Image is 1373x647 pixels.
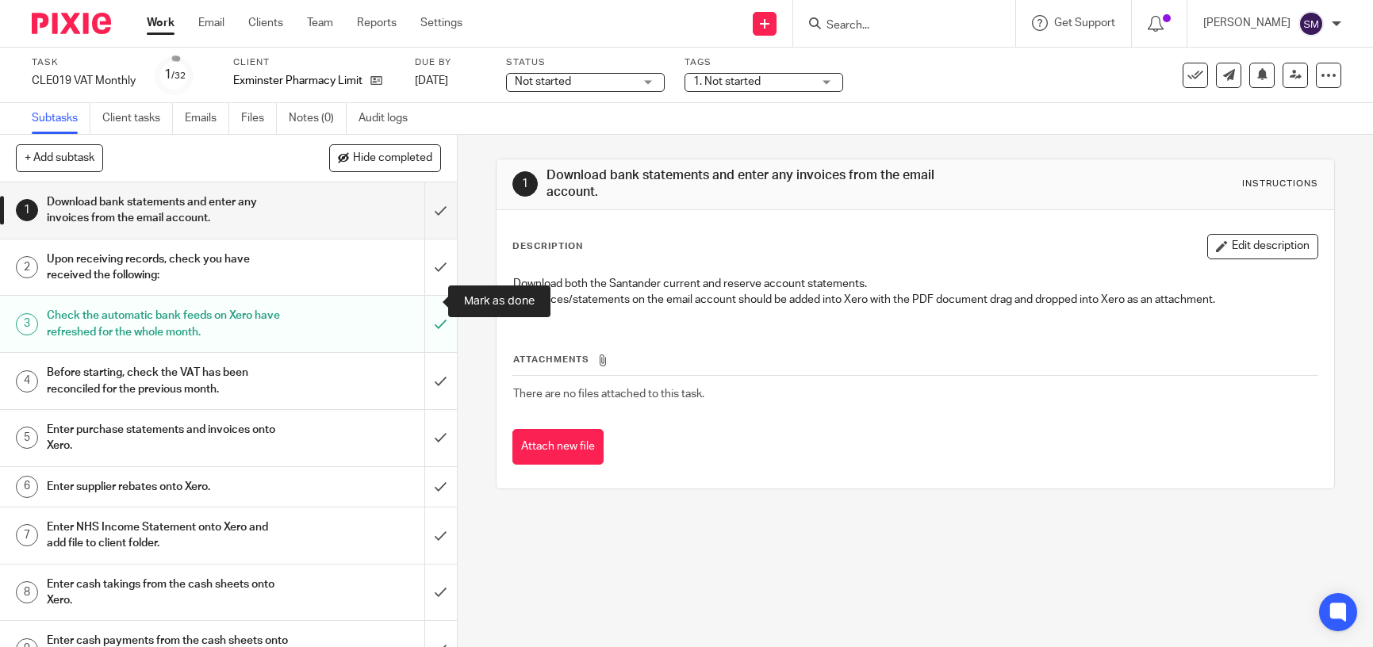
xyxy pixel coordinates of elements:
[233,56,395,69] label: Client
[512,429,604,465] button: Attach new file
[47,304,288,344] h1: Check the automatic bank feeds on Xero have refreshed for the whole month.
[47,572,288,613] h1: Enter cash takings from the cash sheets onto Xero.
[164,66,186,84] div: 1
[685,56,843,69] label: Tags
[16,370,38,392] div: 4
[47,361,288,401] h1: Before starting, check the VAT has been reconciled for the previous month.
[16,144,103,171] button: + Add subtask
[359,103,420,134] a: Audit logs
[47,515,288,556] h1: Enter NHS Income Statement onto Xero and add file to client folder.
[198,15,224,31] a: Email
[357,15,397,31] a: Reports
[512,171,538,197] div: 1
[32,73,136,89] div: CLE019 VAT Monthly
[47,247,288,288] h1: Upon receiving records, check you have received the following:
[32,56,136,69] label: Task
[16,199,38,221] div: 1
[241,103,277,134] a: Files
[307,15,333,31] a: Team
[513,292,1317,308] p: All invoices/statements on the email account should be added into Xero with the PDF document drag...
[248,15,283,31] a: Clients
[16,524,38,546] div: 7
[32,103,90,134] a: Subtasks
[32,13,111,34] img: Pixie
[233,73,362,89] p: Exminster Pharmacy Limited
[185,103,229,134] a: Emails
[47,475,288,499] h1: Enter supplier rebates onto Xero.
[513,355,589,364] span: Attachments
[1218,42,1298,58] p: Task completed.
[289,103,347,134] a: Notes (0)
[415,56,486,69] label: Due by
[515,76,571,87] span: Not started
[16,476,38,498] div: 6
[513,389,704,400] span: There are no files attached to this task.
[16,581,38,603] div: 8
[47,190,288,231] h1: Download bank statements and enter any invoices from the email account.
[506,56,665,69] label: Status
[16,313,38,335] div: 3
[47,418,288,458] h1: Enter purchase statements and invoices onto Xero.
[1207,234,1318,259] button: Edit description
[102,103,173,134] a: Client tasks
[513,276,1317,292] p: Download both the Santander current and reserve account statements.
[415,75,448,86] span: [DATE]
[353,152,432,165] span: Hide completed
[1242,178,1318,190] div: Instructions
[171,71,186,80] small: /32
[1298,11,1324,36] img: svg%3E
[420,15,462,31] a: Settings
[16,256,38,278] div: 2
[16,427,38,449] div: 5
[547,167,949,201] h1: Download bank statements and enter any invoices from the email account.
[693,76,761,87] span: 1. Not started
[512,240,583,253] p: Description
[147,15,175,31] a: Work
[329,144,441,171] button: Hide completed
